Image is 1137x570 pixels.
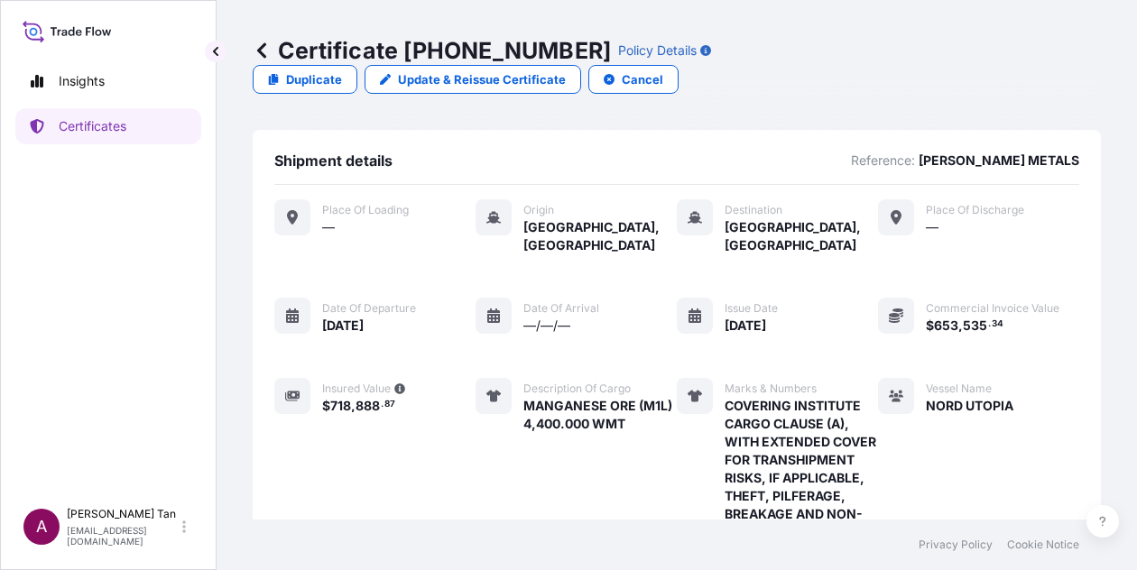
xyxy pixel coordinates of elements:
span: Insured Value [322,382,391,396]
p: Update & Reissue Certificate [398,70,566,88]
span: Date of departure [322,301,416,316]
p: [EMAIL_ADDRESS][DOMAIN_NAME] [67,525,179,547]
p: Duplicate [286,70,342,88]
span: [DATE] [725,317,766,335]
p: [PERSON_NAME] METALS [919,152,1079,170]
span: Place of discharge [926,203,1024,217]
span: — [926,218,938,236]
span: NORD UTOPIA [926,397,1013,415]
a: Insights [15,63,201,99]
span: Shipment details [274,152,393,170]
span: 535 [963,319,987,332]
p: Certificate [PHONE_NUMBER] [253,36,611,65]
span: A [36,518,47,536]
a: Certificates [15,108,201,144]
a: Duplicate [253,65,357,94]
p: Policy Details [618,41,697,60]
span: 718 [330,400,351,412]
p: Insights [59,72,105,90]
span: — [322,218,335,236]
span: MANGANESE ORE (M1L) 4,400.000 WMT [523,397,672,433]
span: Origin [523,203,554,217]
span: 34 [992,321,1003,327]
p: Cancel [622,70,663,88]
span: 888 [356,400,380,412]
span: $ [926,319,934,332]
span: . [381,401,384,408]
span: , [351,400,356,412]
p: Reference: [851,152,915,170]
span: 653 [934,319,958,332]
span: Destination [725,203,782,217]
span: Marks & Numbers [725,382,817,396]
button: Cancel [588,65,679,94]
a: Privacy Policy [919,538,993,552]
a: Update & Reissue Certificate [365,65,581,94]
span: Date of arrival [523,301,599,316]
span: Commercial Invoice Value [926,301,1059,316]
span: Description of cargo [523,382,631,396]
span: [GEOGRAPHIC_DATA], [GEOGRAPHIC_DATA] [725,218,878,254]
span: —/—/— [523,317,570,335]
p: [PERSON_NAME] Tan [67,507,179,521]
span: Issue Date [725,301,778,316]
span: 87 [384,401,395,408]
span: [DATE] [322,317,364,335]
span: [GEOGRAPHIC_DATA], [GEOGRAPHIC_DATA] [523,218,677,254]
p: Certificates [59,117,126,135]
span: $ [322,400,330,412]
a: Cookie Notice [1007,538,1079,552]
span: Vessel Name [926,382,992,396]
span: Place of Loading [322,203,409,217]
span: . [988,321,991,327]
span: , [958,319,963,332]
